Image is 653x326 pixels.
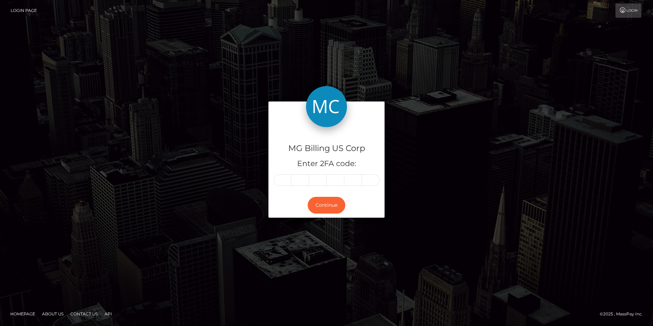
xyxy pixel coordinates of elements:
[308,197,345,214] button: Continue
[68,309,100,319] a: Contact Us
[102,309,115,319] a: API
[11,3,37,18] a: Login Page
[274,159,379,169] h5: Enter 2FA code:
[306,86,347,127] img: MG Billing US Corp
[274,142,379,154] h4: MG Billing US Corp
[39,309,66,319] a: About Us
[600,310,648,318] div: © 2025 , MassPay Inc.
[615,3,641,18] a: Login
[8,309,38,319] a: Homepage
